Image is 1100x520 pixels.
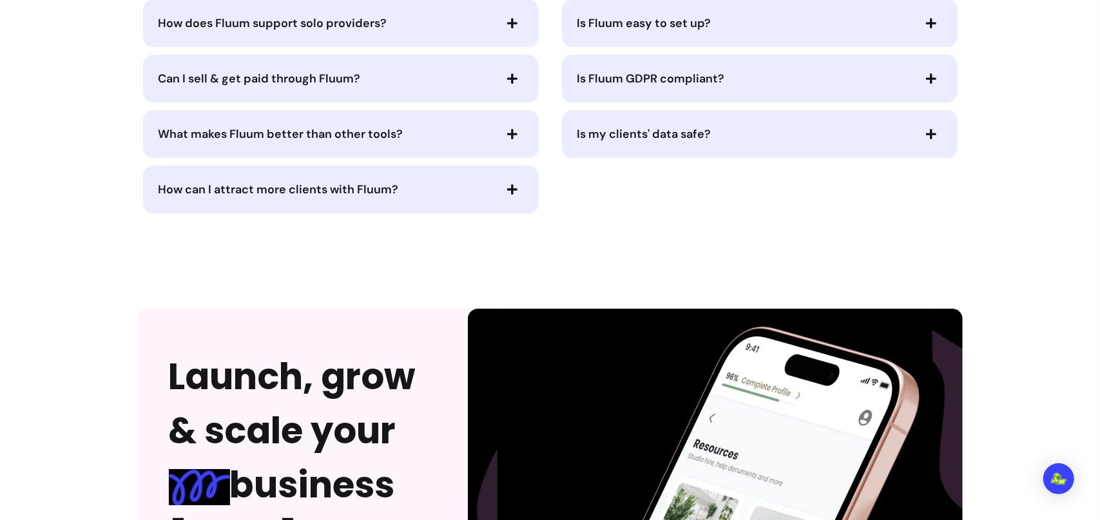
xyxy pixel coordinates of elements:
[159,178,523,200] button: How can I attract more clients with Fluum?
[1043,463,1074,494] div: Open Intercom Messenger
[159,126,403,142] span: What makes Fluum better than other tools?
[577,12,942,34] button: Is Fluum easy to set up?
[577,71,725,86] span: Is Fluum GDPR compliant?
[159,123,523,145] button: What makes Fluum better than other tools?
[159,12,523,34] button: How does Fluum support solo providers?
[159,182,399,197] span: How can I attract more clients with Fluum?
[159,68,523,90] button: Can I sell & get paid through Fluum?
[169,469,230,505] img: spring Blue
[159,15,387,31] span: How does Fluum support solo providers?
[577,68,942,90] button: Is Fluum GDPR compliant?
[159,71,361,86] span: Can I sell & get paid through Fluum?
[577,123,942,145] button: Is my clients' data safe?
[577,126,711,142] span: Is my clients' data safe?
[577,15,711,31] span: Is Fluum easy to set up?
